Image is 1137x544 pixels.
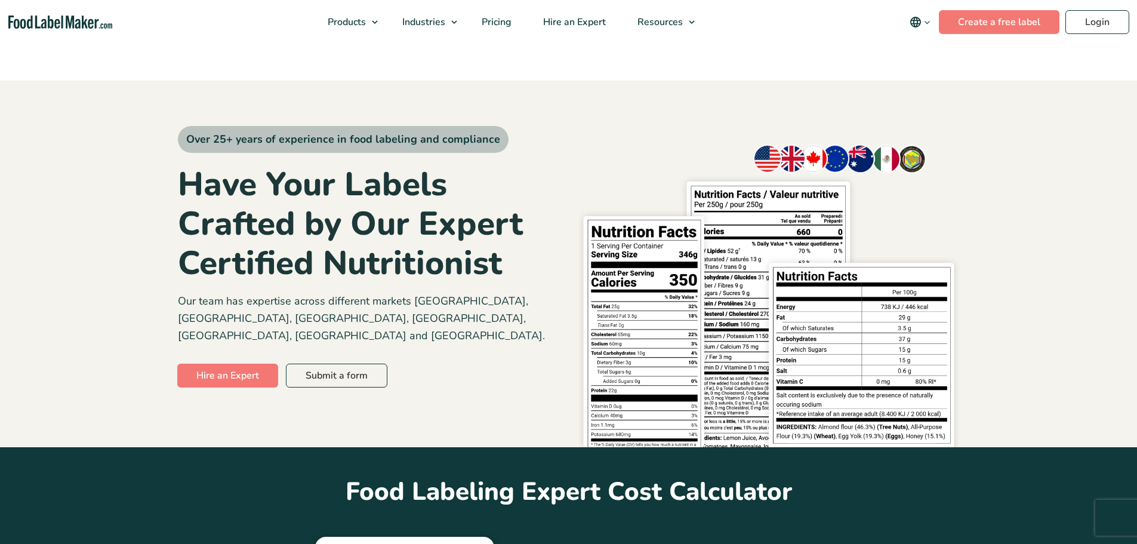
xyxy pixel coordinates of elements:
a: Hire an Expert [177,364,278,388]
span: Industries [399,16,446,29]
p: Our team has expertise across different markets [GEOGRAPHIC_DATA], [GEOGRAPHIC_DATA], [GEOGRAPHIC... [178,293,560,344]
span: Over 25+ years of experience in food labeling and compliance [178,126,509,153]
span: Hire an Expert [540,16,607,29]
a: Submit a form [286,364,387,388]
a: Create a free label [939,10,1059,34]
h2: Food Labeling Expert Cost Calculator [178,447,960,509]
span: Pricing [478,16,513,29]
span: Products [324,16,367,29]
span: Resources [634,16,684,29]
h1: Have Your Labels Crafted by Our Expert Certified Nutritionist [178,165,560,283]
a: Login [1065,10,1129,34]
